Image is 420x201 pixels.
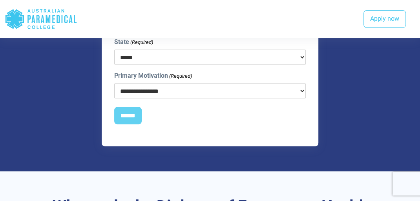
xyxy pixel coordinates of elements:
[114,37,153,47] label: State
[168,72,192,80] span: (Required)
[5,6,77,32] div: Australian Paramedical College
[114,71,192,80] label: Primary Motivation
[130,38,153,46] span: (Required)
[363,10,406,28] a: Apply now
